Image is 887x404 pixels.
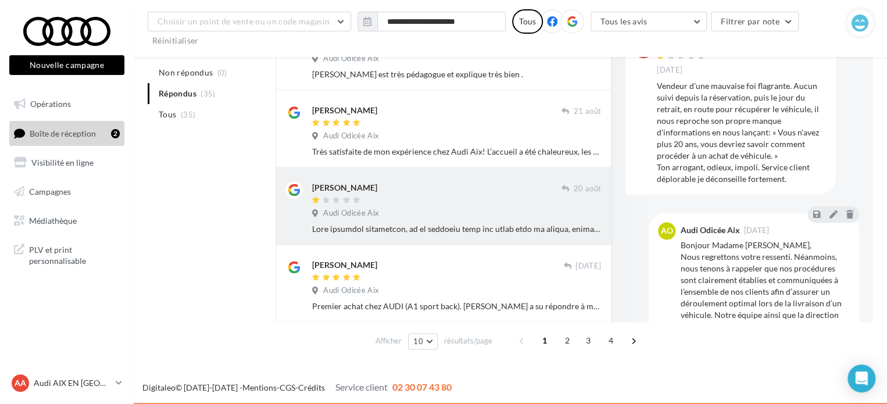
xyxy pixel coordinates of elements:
[392,381,452,392] span: 02 30 07 43 80
[159,109,176,120] span: Tous
[7,209,127,233] a: Médiathèque
[574,106,601,117] span: 21 août
[312,146,601,158] div: Très satisfaite de mon expérience chez Audi Aix! L’accueil a été chaleureux, les explications cla...
[312,259,377,271] div: [PERSON_NAME]
[413,337,423,346] span: 10
[661,225,673,237] span: AO
[579,331,598,350] span: 3
[743,227,769,234] span: [DATE]
[323,131,379,141] span: Audi Odicée Aix
[323,53,379,64] span: Audi Odicée Aix
[680,226,739,234] div: Audi Odicée Aix
[323,285,379,296] span: Audi Odicée Aix
[29,242,120,267] span: PLV et print personnalisable
[158,16,330,26] span: Choisir un point de vente ou un code magasin
[142,382,452,392] span: © [DATE]-[DATE] - - -
[312,105,377,116] div: [PERSON_NAME]
[30,128,96,138] span: Boîte de réception
[375,335,402,346] span: Afficher
[323,208,379,219] span: Audi Odicée Aix
[847,364,875,392] div: Open Intercom Messenger
[657,80,827,185] div: Vendeur d'une mauvaise foi flagrante. Aucun suivi depuis la réservation, puis le jour du retrait,...
[31,158,94,167] span: Visibilité en ligne
[512,9,543,34] div: Tous
[148,12,351,31] button: Choisir un point de vente ou un code magasin
[657,65,682,76] span: [DATE]
[408,333,438,349] button: 10
[591,12,707,31] button: Tous les avis
[298,382,325,392] a: Crédits
[30,99,71,109] span: Opérations
[7,151,127,175] a: Visibilité en ligne
[181,110,195,119] span: (35)
[142,382,176,392] a: Digitaleo
[29,215,77,225] span: Médiathèque
[7,121,127,146] a: Boîte de réception2
[9,55,124,75] button: Nouvelle campagne
[15,377,26,389] span: AA
[7,180,127,204] a: Campagnes
[148,34,203,48] button: Réinitialiser
[535,331,554,350] span: 1
[280,382,295,392] a: CGS
[242,382,277,392] a: Mentions
[602,331,620,350] span: 4
[9,372,124,394] a: AA Audi AIX EN [GEOGRAPHIC_DATA]
[312,182,377,194] div: [PERSON_NAME]
[558,331,577,350] span: 2
[34,377,111,389] p: Audi AIX EN [GEOGRAPHIC_DATA]
[312,69,601,80] div: [PERSON_NAME] est très pédagogue et explique très bien .
[312,223,601,235] div: Lore ipsumdol sitametcon, ad el seddoeiu temp inc utlab etdo ma aliqua, enimad minim ve quisnostr...
[7,237,127,271] a: PLV et print personnalisable
[312,301,601,312] div: Premier achat chez AUDI (A1 sport back). [PERSON_NAME] a su répondre à mes attentes dans les meil...
[217,68,227,77] span: (0)
[574,184,601,194] span: 20 août
[711,12,799,31] button: Filtrer par note
[575,261,601,271] span: [DATE]
[159,67,213,78] span: Non répondus
[7,92,127,116] a: Opérations
[600,16,648,26] span: Tous les avis
[335,381,388,392] span: Service client
[29,187,71,196] span: Campagnes
[111,129,120,138] div: 2
[444,335,492,346] span: résultats/page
